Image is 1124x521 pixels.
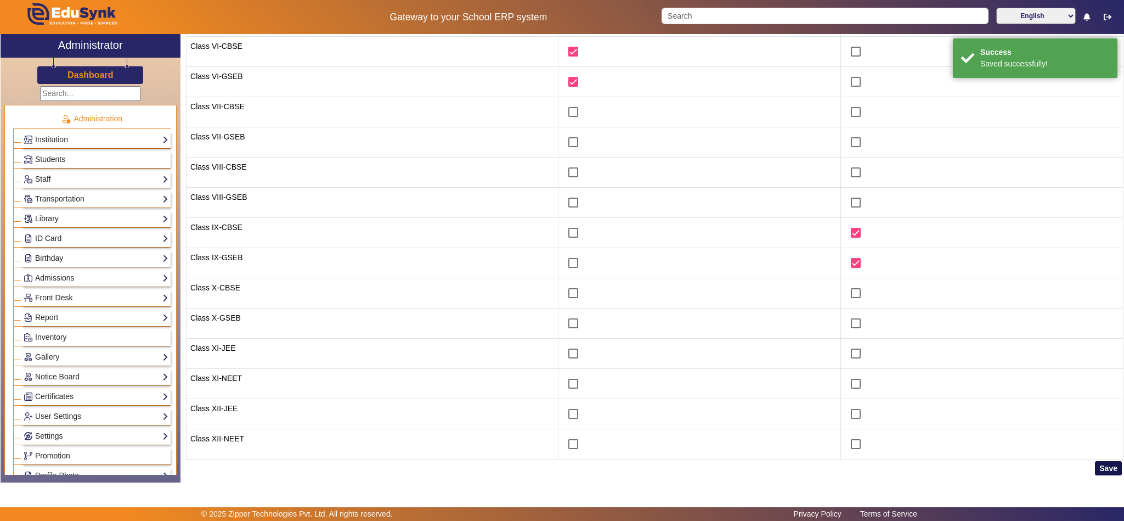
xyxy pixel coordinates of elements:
[61,114,71,124] img: Administration.png
[35,333,67,341] span: Inventory
[35,451,70,460] span: Promotion
[187,429,558,460] td: Class XII-NEET
[187,369,558,399] td: Class XI-NEET
[24,155,32,164] img: Students.png
[287,12,649,23] h5: Gateway to your School ERP system
[24,450,168,462] a: Promotion
[67,70,114,80] h3: Dashboard
[201,508,393,520] p: © 2025 Zipper Technologies Pvt. Ltd. All rights reserved.
[980,47,1109,58] div: Success
[24,331,168,344] a: Inventory
[67,69,114,81] a: Dashboard
[24,452,32,460] img: Branchoperations.png
[187,339,558,369] td: Class XI-JEE
[24,153,168,166] a: Students
[187,97,558,127] td: Class VII-CBSE
[24,333,32,341] img: Inventory.png
[980,58,1109,70] div: Saved successfully!
[40,86,140,101] input: Search...
[187,158,558,188] td: Class VIII-CBSE
[187,188,558,218] td: Class VIII-GSEB
[1,34,180,58] a: Administrator
[187,278,558,309] td: Class X-CBSE
[187,309,558,339] td: Class X-GSEB
[187,127,558,158] td: Class VII-GSEB
[58,38,123,52] h2: Administrator
[1095,461,1122,475] button: Save
[187,399,558,429] td: Class XII-JEE
[187,67,558,97] td: Class VI-GSEB
[13,113,171,125] p: Administration
[35,155,65,164] span: Students
[788,507,847,521] a: Privacy Policy
[187,37,558,67] td: Class VI-CBSE
[662,8,989,24] input: Search
[187,218,558,248] td: Class IX-CBSE
[187,248,558,278] td: Class IX-GSEB
[855,507,923,521] a: Terms of Service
